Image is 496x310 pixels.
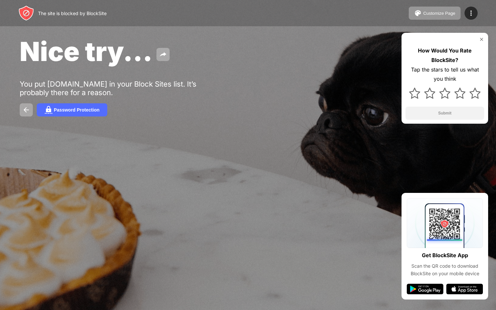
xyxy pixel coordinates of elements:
[405,46,484,65] div: How Would You Rate BlockSite?
[37,103,107,116] button: Password Protection
[20,80,222,97] div: You put [DOMAIN_NAME] in your Block Sites list. It’s probably there for a reason.
[469,88,481,99] img: star.svg
[467,9,475,17] img: menu-icon.svg
[409,7,461,20] button: Customize Page
[159,51,167,58] img: share.svg
[20,35,153,67] span: Nice try...
[405,65,484,84] div: Tap the stars to tell us what you think
[409,88,420,99] img: star.svg
[454,88,465,99] img: star.svg
[405,107,484,120] button: Submit
[446,284,483,294] img: app-store.svg
[22,106,30,114] img: back.svg
[414,9,422,17] img: pallet.svg
[407,198,483,248] img: qrcode.svg
[423,11,455,16] div: Customize Page
[424,88,435,99] img: star.svg
[479,37,484,42] img: rate-us-close.svg
[407,262,483,277] div: Scan the QR code to download BlockSite on your mobile device
[439,88,450,99] img: star.svg
[407,284,444,294] img: google-play.svg
[38,10,107,16] div: The site is blocked by BlockSite
[54,107,99,113] div: Password Protection
[45,106,52,114] img: password.svg
[18,5,34,21] img: header-logo.svg
[422,251,468,260] div: Get BlockSite App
